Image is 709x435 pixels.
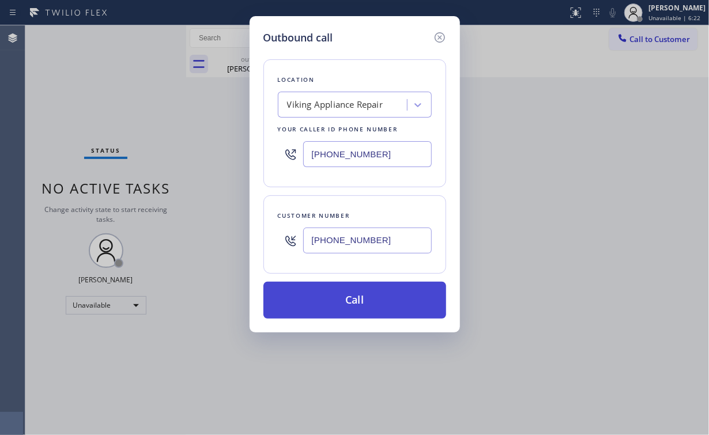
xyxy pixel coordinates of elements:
[263,282,446,319] button: Call
[278,74,432,86] div: Location
[287,99,383,112] div: Viking Appliance Repair
[278,123,432,135] div: Your caller id phone number
[303,228,432,254] input: (123) 456-7890
[303,141,432,167] input: (123) 456-7890
[278,210,432,222] div: Customer number
[263,30,333,46] h5: Outbound call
